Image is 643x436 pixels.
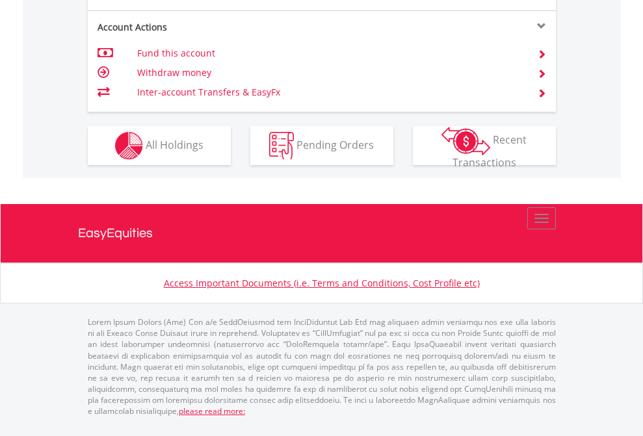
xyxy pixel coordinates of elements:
[88,21,322,34] div: Account Actions
[179,405,245,417] a: please read more:
[115,132,143,160] img: holdings-wht.png
[146,137,203,151] span: All Holdings
[296,137,374,151] span: Pending Orders
[250,126,393,165] button: Pending Orders
[137,44,521,63] td: Fund this account
[441,127,490,155] img: transactions-zar-wht.png
[137,83,521,102] td: Inter-account Transfers & EasyFx
[164,277,480,289] a: Access Important Documents (i.e. Terms and Conditions, Cost Profile etc)
[88,126,231,165] button: All Holdings
[78,204,566,263] a: EasyEquities
[137,63,521,83] td: Withdraw money
[269,132,294,160] img: pending_instructions-wht.png
[413,126,556,165] button: Recent Transactions
[88,316,556,417] p: Lorem Ipsum Dolors (Ame) Con a/e SeddOeiusmod tem InciDiduntut Lab Etd mag aliquaen admin veniamq...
